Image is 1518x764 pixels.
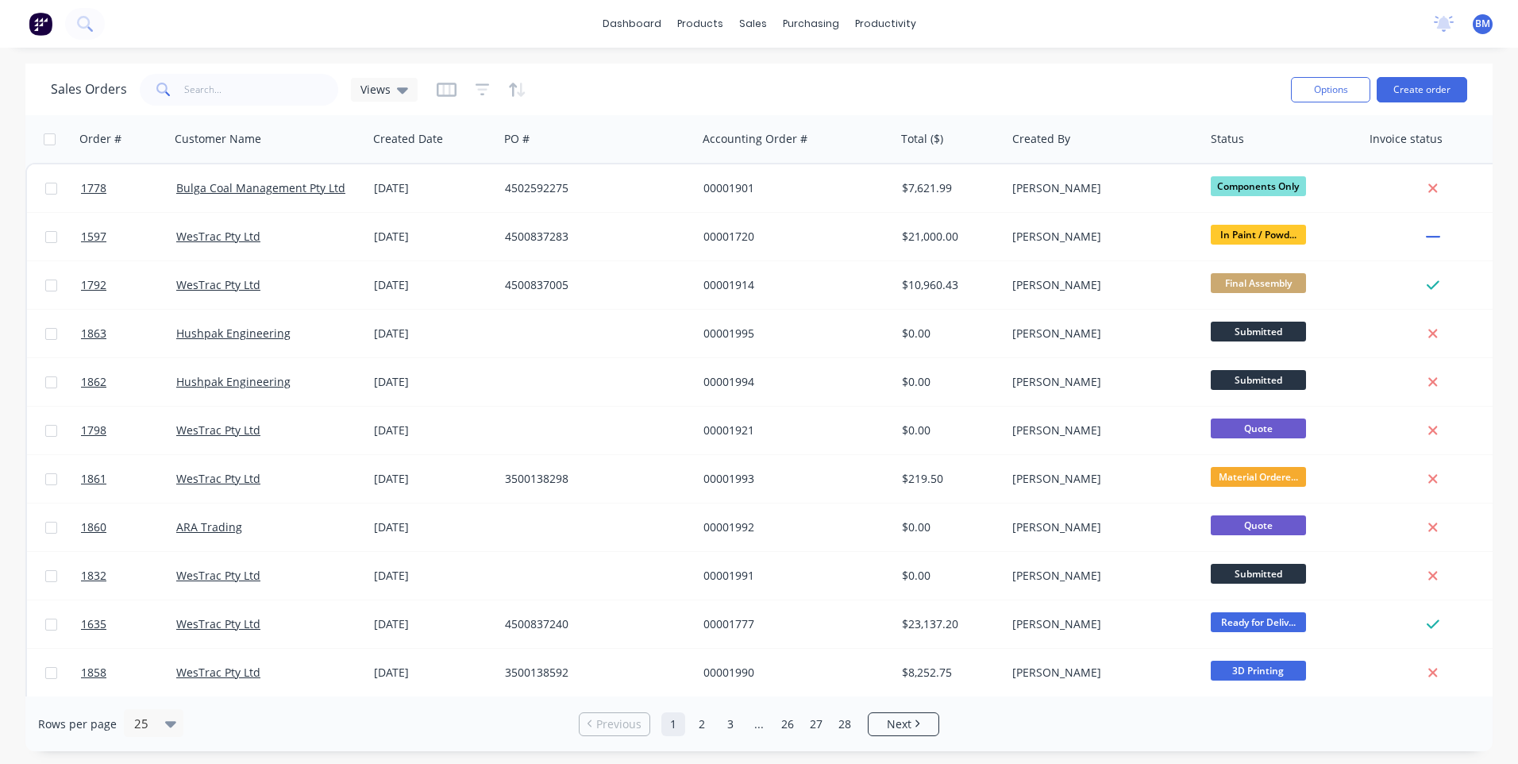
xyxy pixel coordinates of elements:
[81,213,176,260] a: 1597
[176,665,260,680] a: WesTrac Pty Ltd
[81,374,106,390] span: 1862
[505,229,681,245] div: 4500837283
[902,616,996,632] div: $23,137.20
[1475,17,1490,31] span: BM
[902,180,996,196] div: $7,621.99
[81,471,106,487] span: 1861
[902,665,996,681] div: $8,252.75
[703,374,880,390] div: 00001994
[176,471,260,486] a: WesTrac Pty Ltd
[176,374,291,389] a: Hushpak Engineering
[51,82,127,97] h1: Sales Orders
[703,277,880,293] div: 00001914
[505,277,681,293] div: 4500837005
[374,616,492,632] div: [DATE]
[505,616,681,632] div: 4500837240
[595,12,669,36] a: dashboard
[373,131,443,147] div: Created Date
[776,712,799,736] a: Page 26
[572,712,946,736] ul: Pagination
[703,616,880,632] div: 00001777
[902,471,996,487] div: $219.50
[81,665,106,681] span: 1858
[374,471,492,487] div: [DATE]
[374,568,492,584] div: [DATE]
[81,326,106,341] span: 1863
[1211,419,1306,438] span: Quote
[1012,568,1189,584] div: [PERSON_NAME]
[1012,423,1189,438] div: [PERSON_NAME]
[176,326,291,341] a: Hushpak Engineering
[661,712,685,736] a: Page 1 is your current page
[81,519,106,535] span: 1860
[374,229,492,245] div: [DATE]
[902,374,996,390] div: $0.00
[81,504,176,551] a: 1860
[869,716,938,732] a: Next page
[703,229,880,245] div: 00001720
[374,277,492,293] div: [DATE]
[1012,180,1189,196] div: [PERSON_NAME]
[1012,665,1189,681] div: [PERSON_NAME]
[669,12,731,36] div: products
[887,716,911,732] span: Next
[703,568,880,584] div: 00001991
[902,326,996,341] div: $0.00
[504,131,530,147] div: PO #
[81,277,106,293] span: 1792
[1211,131,1244,147] div: Status
[81,229,106,245] span: 1597
[902,277,996,293] div: $10,960.43
[360,81,391,98] span: Views
[1012,519,1189,535] div: [PERSON_NAME]
[1370,131,1443,147] div: Invoice status
[1211,661,1306,681] span: 3D Printing
[804,712,828,736] a: Page 27
[38,716,117,732] span: Rows per page
[79,131,121,147] div: Order #
[901,131,943,147] div: Total ($)
[184,74,339,106] input: Search...
[81,423,106,438] span: 1798
[81,180,106,196] span: 1778
[1012,616,1189,632] div: [PERSON_NAME]
[1012,277,1189,293] div: [PERSON_NAME]
[1211,564,1306,584] span: Submitted
[1012,471,1189,487] div: [PERSON_NAME]
[505,180,681,196] div: 4502592275
[175,131,261,147] div: Customer Name
[703,131,807,147] div: Accounting Order #
[1211,467,1306,487] span: Material Ordere...
[1377,77,1467,102] button: Create order
[1211,322,1306,341] span: Submitted
[81,261,176,309] a: 1792
[703,665,880,681] div: 00001990
[81,455,176,503] a: 1861
[596,716,641,732] span: Previous
[81,568,106,584] span: 1832
[81,310,176,357] a: 1863
[81,164,176,212] a: 1778
[81,616,106,632] span: 1635
[176,277,260,292] a: WesTrac Pty Ltd
[374,423,492,438] div: [DATE]
[1211,176,1306,196] span: Components Only
[1012,131,1070,147] div: Created By
[775,12,847,36] div: purchasing
[374,665,492,681] div: [DATE]
[703,326,880,341] div: 00001995
[703,423,880,438] div: 00001921
[580,716,649,732] a: Previous page
[703,180,880,196] div: 00001901
[176,229,260,244] a: WesTrac Pty Ltd
[81,649,176,696] a: 1858
[833,712,857,736] a: Page 28
[374,374,492,390] div: [DATE]
[902,519,996,535] div: $0.00
[176,616,260,631] a: WesTrac Pty Ltd
[29,12,52,36] img: Factory
[1211,273,1306,293] span: Final Assembly
[690,712,714,736] a: Page 2
[731,12,775,36] div: sales
[1012,229,1189,245] div: [PERSON_NAME]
